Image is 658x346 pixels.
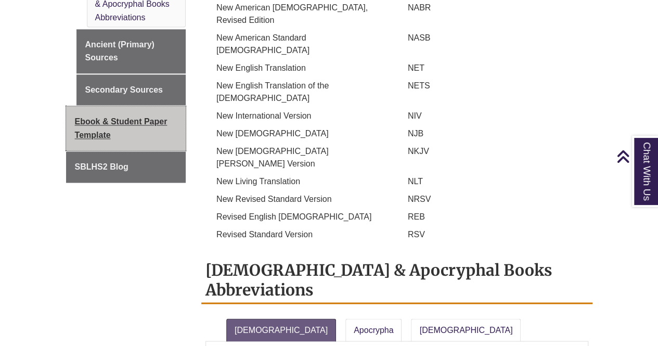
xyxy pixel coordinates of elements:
p: New American [DEMOGRAPHIC_DATA], Revised Edition [208,2,394,27]
a: [DEMOGRAPHIC_DATA] [226,318,336,341]
h2: [DEMOGRAPHIC_DATA] & Apocryphal Books Abbreviations [201,257,592,304]
a: Back to Top [616,149,655,163]
p: New International Version [208,110,394,122]
p: RSV [399,228,586,241]
a: Secondary Sources [76,74,186,106]
span: SBLHS2 Blog [75,162,128,171]
p: New Revised Standard Version [208,193,394,206]
p: Revised Standard Version [208,228,394,241]
span: Ebook & Student Paper Template [75,117,167,139]
a: [DEMOGRAPHIC_DATA] [411,318,521,341]
p: New [DEMOGRAPHIC_DATA][PERSON_NAME] Version [208,145,394,170]
p: NRSV [399,193,586,206]
p: NABR [399,2,586,14]
p: New American Standard [DEMOGRAPHIC_DATA] [208,32,394,57]
p: REB [399,211,586,223]
p: NLT [399,175,586,188]
a: Ebook & Student Paper Template [66,106,186,150]
p: NIV [399,110,586,122]
p: NKJV [399,145,586,158]
p: New [DEMOGRAPHIC_DATA] [208,127,394,140]
p: Revised English [DEMOGRAPHIC_DATA] [208,211,394,223]
a: SBLHS2 Blog [66,151,186,183]
p: NASB [399,32,586,44]
p: New English Translation of the [DEMOGRAPHIC_DATA] [208,80,394,105]
p: New Living Translation [208,175,394,188]
p: New English Translation [208,62,394,74]
a: Apocrypha [345,318,402,341]
p: NETS [399,80,586,92]
p: NET [399,62,586,74]
p: NJB [399,127,586,140]
a: Ancient (Primary) Sources [76,29,186,73]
